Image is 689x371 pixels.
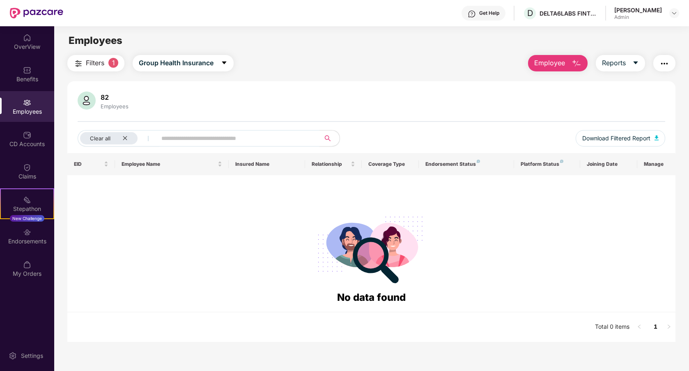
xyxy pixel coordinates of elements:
[649,321,662,333] a: 1
[305,153,362,175] th: Relationship
[23,66,31,74] img: svg+xml;base64,PHN2ZyBpZD0iQmVuZWZpdHMiIHhtbG5zPSJodHRwOi8vd3d3LnczLm9yZy8yMDAwL3N2ZyIgd2lkdGg9Ij...
[468,10,476,18] img: svg+xml;base64,PHN2ZyBpZD0iSGVscC0zMngzMiIgeG1sbnM9Imh0dHA6Ly93d3cudzMub3JnLzIwMDAvc3ZnIiB3aWR0aD...
[78,130,160,147] button: Clear allclose
[596,55,645,71] button: Reportscaret-down
[73,59,83,69] img: svg+xml;base64,PHN2ZyB4bWxucz0iaHR0cDovL3d3dy53My5vcmcvMjAwMC9zdmciIHdpZHRoPSIyNCIgaGVpZ2h0PSIyNC...
[659,59,669,69] img: svg+xml;base64,PHN2ZyB4bWxucz0iaHR0cDovL3d3dy53My5vcmcvMjAwMC9zdmciIHdpZHRoPSIyNCIgaGVpZ2h0PSIyNC...
[614,14,662,21] div: Admin
[540,9,597,17] div: DELTA6LABS FINTECH PRIVATE LIMITED
[649,321,662,334] li: 1
[319,130,340,147] button: search
[602,58,626,68] span: Reports
[312,206,430,290] img: svg+xml;base64,PHN2ZyB4bWxucz0iaHR0cDovL3d3dy53My5vcmcvMjAwMC9zdmciIHdpZHRoPSIyODgiIGhlaWdodD0iMj...
[229,153,305,175] th: Insured Name
[133,55,234,71] button: Group Health Insurancecaret-down
[534,58,565,68] span: Employee
[633,321,646,334] li: Previous Page
[23,228,31,236] img: svg+xml;base64,PHN2ZyBpZD0iRW5kb3JzZW1lbnRzIiB4bWxucz0iaHR0cDovL3d3dy53My5vcmcvMjAwMC9zdmciIHdpZH...
[527,8,533,18] span: D
[362,153,419,175] th: Coverage Type
[67,55,124,71] button: Filters1
[108,58,118,68] span: 1
[99,103,130,110] div: Employees
[671,10,678,16] img: svg+xml;base64,PHN2ZyBpZD0iRHJvcGRvd24tMzJ4MzIiIHhtbG5zPSJodHRwOi8vd3d3LnczLm9yZy8yMDAwL3N2ZyIgd2...
[69,34,122,46] span: Employees
[576,130,665,147] button: Download Filtered Report
[74,161,102,167] span: EID
[632,60,639,67] span: caret-down
[595,321,629,334] li: Total 0 items
[521,161,574,167] div: Platform Status
[572,59,581,69] img: svg+xml;base64,PHN2ZyB4bWxucz0iaHR0cDovL3d3dy53My5vcmcvMjAwMC9zdmciIHhtbG5zOnhsaW5rPSJodHRwOi8vd3...
[221,60,227,67] span: caret-down
[614,6,662,14] div: [PERSON_NAME]
[23,98,31,107] img: svg+xml;base64,PHN2ZyBpZD0iRW1wbG95ZWVzIiB4bWxucz0iaHR0cDovL3d3dy53My5vcmcvMjAwMC9zdmciIHdpZHRoPS...
[122,161,216,167] span: Employee Name
[637,324,642,329] span: left
[319,135,335,142] span: search
[23,131,31,139] img: svg+xml;base64,PHN2ZyBpZD0iQ0RfQWNjb3VudHMiIGRhdGEtbmFtZT0iQ0QgQWNjb3VudHMiIHhtbG5zPSJodHRwOi8vd3...
[139,58,214,68] span: Group Health Insurance
[312,161,349,167] span: Relationship
[23,163,31,172] img: svg+xml;base64,PHN2ZyBpZD0iQ2xhaW0iIHhtbG5zPSJodHRwOi8vd3d3LnczLm9yZy8yMDAwL3N2ZyIgd2lkdGg9IjIwIi...
[90,135,110,142] span: Clear all
[662,321,675,334] button: right
[23,34,31,42] img: svg+xml;base64,PHN2ZyBpZD0iSG9tZSIgeG1sbnM9Imh0dHA6Ly93d3cudzMub3JnLzIwMDAvc3ZnIiB3aWR0aD0iMjAiIG...
[23,196,31,204] img: svg+xml;base64,PHN2ZyB4bWxucz0iaHR0cDovL3d3dy53My5vcmcvMjAwMC9zdmciIHdpZHRoPSIyMSIgaGVpZ2h0PSIyMC...
[637,153,675,175] th: Manage
[78,92,96,110] img: svg+xml;base64,PHN2ZyB4bWxucz0iaHR0cDovL3d3dy53My5vcmcvMjAwMC9zdmciIHhtbG5zOnhsaW5rPSJodHRwOi8vd3...
[86,58,104,68] span: Filters
[560,160,563,163] img: svg+xml;base64,PHN2ZyB4bWxucz0iaHR0cDovL3d3dy53My5vcmcvMjAwMC9zdmciIHdpZHRoPSI4IiBoZWlnaHQ9IjgiIH...
[633,321,646,334] button: left
[479,10,499,16] div: Get Help
[10,8,63,18] img: New Pazcare Logo
[666,324,671,329] span: right
[425,161,507,167] div: Endorsement Status
[122,135,128,141] span: close
[1,205,53,213] div: Stepathon
[10,215,44,222] div: New Challenge
[528,55,588,71] button: Employee
[18,352,46,360] div: Settings
[67,153,115,175] th: EID
[337,291,406,303] span: No data found
[582,134,650,143] span: Download Filtered Report
[662,321,675,334] li: Next Page
[23,261,31,269] img: svg+xml;base64,PHN2ZyBpZD0iTXlfT3JkZXJzIiBkYXRhLW5hbWU9Ik15IE9yZGVycyIgeG1sbnM9Imh0dHA6Ly93d3cudz...
[580,153,637,175] th: Joining Date
[9,352,17,360] img: svg+xml;base64,PHN2ZyBpZD0iU2V0dGluZy0yMHgyMCIgeG1sbnM9Imh0dHA6Ly93d3cudzMub3JnLzIwMDAvc3ZnIiB3aW...
[99,93,130,101] div: 82
[115,153,229,175] th: Employee Name
[477,160,480,163] img: svg+xml;base64,PHN2ZyB4bWxucz0iaHR0cDovL3d3dy53My5vcmcvMjAwMC9zdmciIHdpZHRoPSI4IiBoZWlnaHQ9IjgiIH...
[655,135,659,140] img: svg+xml;base64,PHN2ZyB4bWxucz0iaHR0cDovL3d3dy53My5vcmcvMjAwMC9zdmciIHhtbG5zOnhsaW5rPSJodHRwOi8vd3...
